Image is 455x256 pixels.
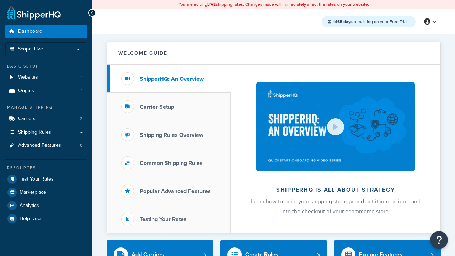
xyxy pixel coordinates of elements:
[5,63,87,69] div: Basic Setup
[5,71,87,84] a: Websites1
[18,129,51,135] span: Shipping Rules
[81,88,82,94] span: 1
[5,71,87,84] li: Websites
[5,105,87,111] div: Manage Shipping
[5,165,87,171] div: Resources
[5,84,87,97] a: Origins1
[118,50,167,56] h2: Welcome Guide
[20,176,54,182] span: Test Your Rates
[140,160,203,166] h3: Common Shipping Rules
[256,82,415,171] img: ShipperHQ is all about strategy
[107,42,440,65] button: Welcome Guide
[18,143,61,149] span: Advanced Features
[5,112,87,126] li: Carriers
[333,18,407,25] span: remaining on your Free Trial
[18,74,38,80] span: Websites
[140,132,203,138] h3: Shipping Rules Overview
[5,186,87,199] a: Marketplace
[251,197,421,215] span: Learn how to build your shipping strategy and put it into action… and into the checkout of your e...
[80,116,82,122] span: 2
[5,112,87,126] a: Carriers2
[5,84,87,97] li: Origins
[5,139,87,152] a: Advanced Features0
[140,216,187,223] h3: Testing Your Rates
[80,143,82,149] span: 0
[18,88,34,94] span: Origins
[430,231,448,249] button: Open Resource Center
[140,104,174,110] h3: Carrier Setup
[18,28,42,34] span: Dashboard
[333,18,353,25] strong: 1465 days
[20,203,39,209] span: Analytics
[18,46,43,52] span: Scope: Live
[140,76,204,82] h3: ShipperHQ: An Overview
[5,173,87,186] a: Test Your Rates
[18,116,36,122] span: Carriers
[5,212,87,225] a: Help Docs
[207,1,216,7] b: LIVE
[250,187,422,193] h2: ShipperHQ is all about strategy
[20,216,43,222] span: Help Docs
[5,25,87,38] a: Dashboard
[5,199,87,212] a: Analytics
[5,139,87,152] li: Advanced Features
[20,190,46,196] span: Marketplace
[140,188,211,194] h3: Popular Advanced Features
[81,74,82,80] span: 1
[5,126,87,139] a: Shipping Rules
